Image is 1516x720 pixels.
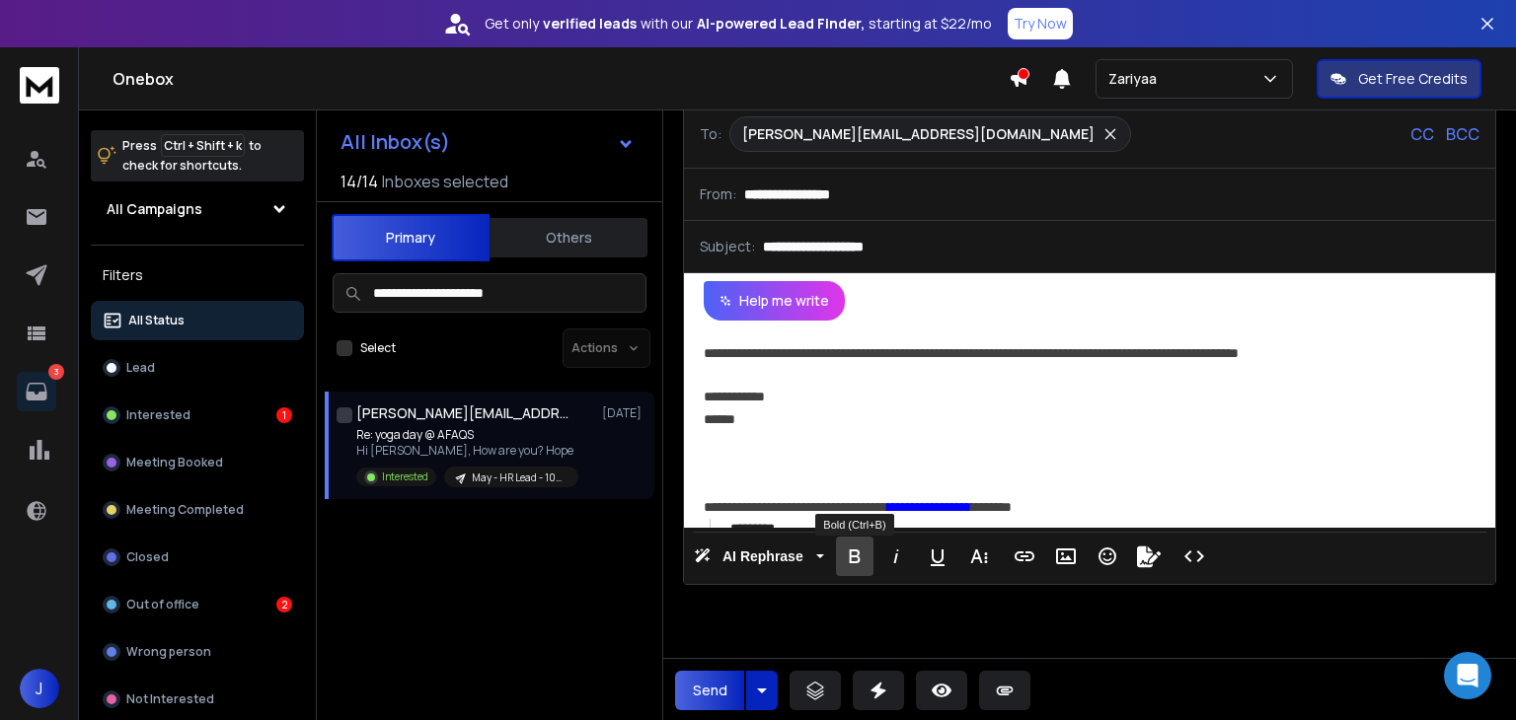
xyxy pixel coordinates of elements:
[91,490,304,530] button: Meeting Completed
[1175,537,1213,576] button: Code View
[276,597,292,612] div: 2
[128,313,185,328] p: All Status
[126,407,190,423] p: Interested
[382,469,428,484] p: Interested
[91,538,304,577] button: Closed
[490,216,647,259] button: Others
[332,214,490,261] button: Primary
[485,14,992,34] p: Get only with our starting at $22/mo
[126,644,211,660] p: Wrong person
[126,360,155,376] p: Lead
[1047,537,1085,576] button: Insert Image (Ctrl+P)
[700,237,755,256] p: Subject:
[20,669,59,708] button: J
[113,67,1009,91] h1: Onebox
[1410,122,1434,146] p: CC
[341,170,378,193] span: 14 / 14
[700,184,736,204] p: From:
[126,691,214,707] p: Not Interested
[91,396,304,435] button: Interested1
[48,364,64,380] p: 3
[602,405,646,421] p: [DATE]
[126,502,244,518] p: Meeting Completed
[276,407,292,423] div: 1
[543,14,637,34] strong: verified leads
[1444,652,1491,699] div: Open Intercom Messenger
[356,403,573,423] h1: [PERSON_NAME][EMAIL_ADDRESS][DOMAIN_NAME]
[161,134,245,157] span: Ctrl + Shift + k
[341,132,450,152] h1: All Inbox(s)
[360,340,396,356] label: Select
[91,348,304,388] button: Lead
[107,199,202,219] h1: All Campaigns
[719,548,807,565] span: AI Rephrase
[1446,122,1479,146] p: BCC
[1317,59,1481,99] button: Get Free Credits
[91,632,304,672] button: Wrong person
[1008,8,1073,39] button: Try Now
[1108,69,1165,89] p: Zariyaa
[91,301,304,340] button: All Status
[126,549,169,565] p: Closed
[91,585,304,624] button: Out of office2
[20,67,59,104] img: logo
[1358,69,1468,89] p: Get Free Credits
[700,124,721,144] p: To:
[1014,14,1067,34] p: Try Now
[1006,537,1043,576] button: Insert Link (Ctrl+K)
[675,671,744,710] button: Send
[325,122,650,162] button: All Inbox(s)
[91,443,304,482] button: Meeting Booked
[1130,537,1168,576] button: Signature
[122,136,262,176] p: Press to check for shortcuts.
[382,170,508,193] h3: Inboxes selected
[960,537,998,576] button: More Text
[91,261,304,289] h3: Filters
[697,14,865,34] strong: AI-powered Lead Finder,
[126,597,199,612] p: Out of office
[17,372,56,411] a: 3
[742,124,1095,144] p: [PERSON_NAME][EMAIL_ADDRESS][DOMAIN_NAME]
[356,427,578,443] p: Re: yoga day @ AFAQS
[704,281,845,321] button: Help me write
[91,680,304,719] button: Not Interested
[356,443,578,459] p: Hi [PERSON_NAME], How are you? Hope
[472,470,567,485] p: May - HR Lead - 100-200 - [GEOGRAPHIC_DATA]
[690,537,828,576] button: AI Rephrase
[126,455,223,470] p: Meeting Booked
[815,514,893,536] div: Bold (Ctrl+B)
[91,189,304,229] button: All Campaigns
